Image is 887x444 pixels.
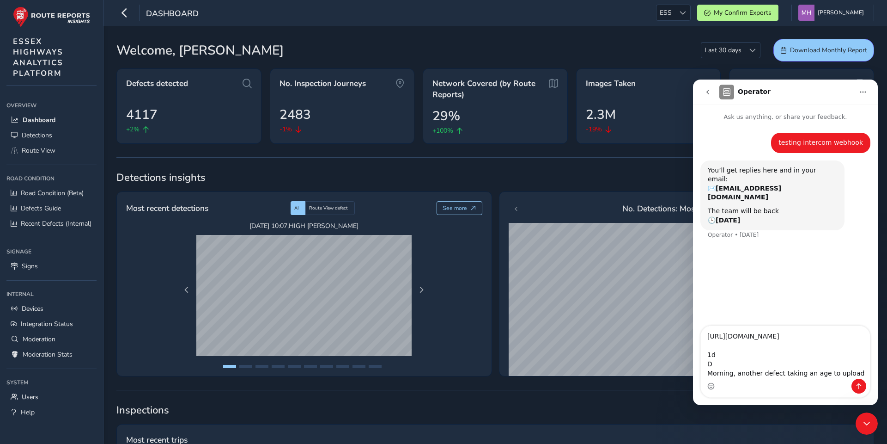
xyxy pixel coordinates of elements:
span: Route View [22,146,55,155]
span: ESS [656,5,675,20]
span: Recent Defects (Internal) [21,219,91,228]
iframe: Intercom live chat [693,80,878,405]
span: 2.3M [586,105,616,124]
span: Detections [22,131,52,140]
a: Detections [6,128,97,143]
img: diamond-layout [798,5,814,21]
span: Road Condition (Beta) [21,189,84,197]
button: Page 2 [239,365,252,368]
span: Route View defect [309,205,348,211]
div: Road Condition [6,172,97,185]
span: Download Monthly Report [790,46,867,55]
button: Page 9 [352,365,365,368]
span: Most recent detections [126,202,208,214]
span: Dashboard [23,116,55,124]
span: Moderation Stats [23,350,73,359]
a: Defects Guide [6,201,97,216]
button: Page 1 [223,365,236,368]
span: No. Detections: Most affected areas [622,203,751,215]
span: [DATE] 10:07 , HIGH [PERSON_NAME] [196,222,412,230]
a: Moderation [6,332,97,347]
div: Overview [6,99,97,112]
span: +2% [126,124,140,134]
button: My Confirm Exports [697,5,778,21]
div: Internal [6,287,97,301]
button: See more [437,201,482,215]
span: Distance Driven [739,78,796,89]
span: -1% [279,124,292,134]
div: AI [291,201,305,215]
span: Devices [22,304,43,313]
iframe: Intercom live chat [856,413,878,435]
a: Dashboard [6,112,97,128]
span: Network Covered (by Route Reports) [432,78,545,100]
span: ESSEX HIGHWAYS ANALYTICS PLATFORM [13,36,63,79]
button: Page 4 [272,365,285,368]
span: Users [22,393,38,401]
button: Page 5 [288,365,301,368]
a: Route View [6,143,97,158]
a: Integration Status [6,316,97,332]
span: See more [443,204,467,212]
a: Devices [6,301,97,316]
span: -19% [586,124,602,134]
button: Previous Page [180,284,193,296]
span: 4117 [126,105,158,124]
button: Download Monthly Report [773,39,874,62]
a: Signs [6,259,97,274]
span: Signs [22,262,38,271]
div: System [6,376,97,389]
img: rr logo [13,6,90,27]
button: Page 8 [336,365,349,368]
button: Page 7 [320,365,333,368]
button: Page 3 [255,365,268,368]
span: AI [294,205,299,211]
span: Detections insights [116,171,874,185]
span: Defects detected [126,78,188,89]
a: Road Condition (Beta) [6,185,97,201]
span: 2483 [279,105,311,124]
button: [PERSON_NAME] [798,5,867,21]
a: Recent Defects (Internal) [6,216,97,231]
a: Moderation Stats [6,347,97,362]
div: Signage [6,245,97,259]
button: Next Page [415,284,428,296]
span: Images Taken [586,78,636,89]
span: Moderation [23,335,55,344]
span: No. Inspection Journeys [279,78,366,89]
span: [PERSON_NAME] [818,5,864,21]
span: Integration Status [21,320,73,328]
span: Defects Guide [21,204,61,213]
span: Inspections [116,403,874,417]
span: Help [21,408,35,417]
button: Page 10 [369,365,382,368]
span: Last 30 days [701,43,745,58]
span: My Confirm Exports [714,8,772,17]
button: Page 6 [304,365,317,368]
span: Dashboard [146,8,199,21]
a: Help [6,405,97,420]
span: 29% [432,106,460,126]
span: Welcome, [PERSON_NAME] [116,41,284,60]
div: Route View defect [305,201,355,215]
a: Users [6,389,97,405]
span: +100% [432,126,453,136]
